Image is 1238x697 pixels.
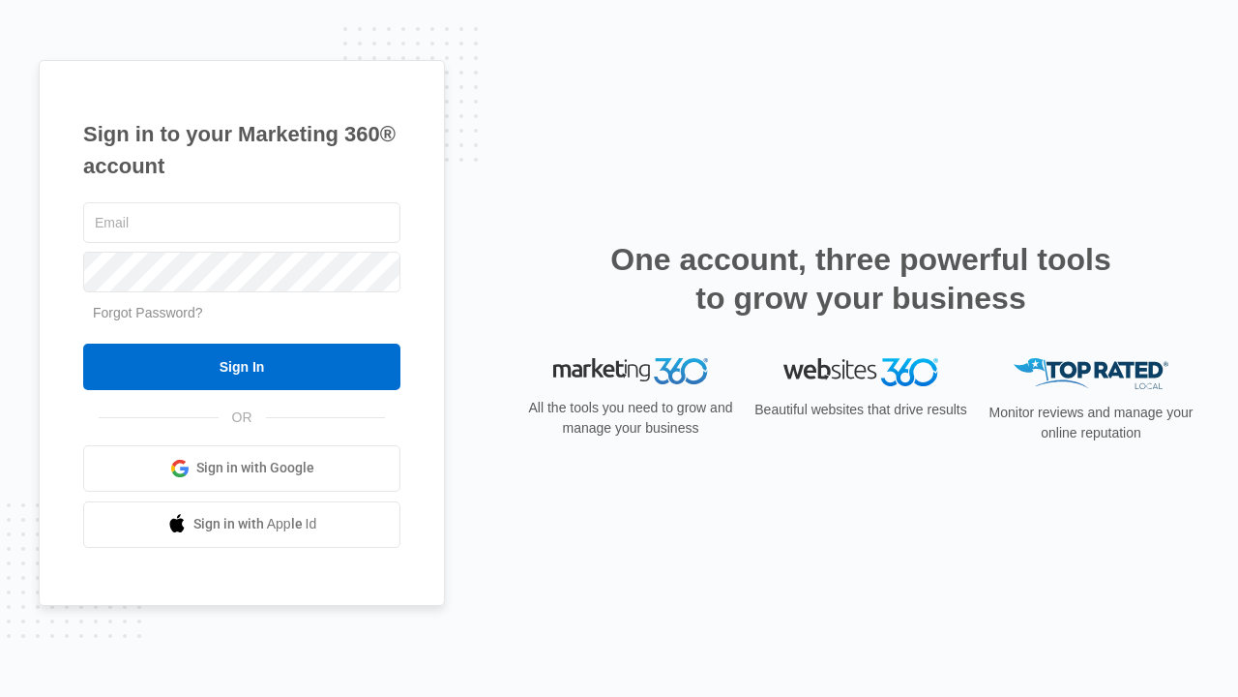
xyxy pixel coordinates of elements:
[93,305,203,320] a: Forgot Password?
[196,458,314,478] span: Sign in with Google
[604,240,1117,318] h2: One account, three powerful tools to grow your business
[522,398,739,439] p: All the tools you need to grow and manage your business
[83,202,400,243] input: Email
[83,501,400,548] a: Sign in with Apple Id
[983,403,1199,443] p: Monitor reviews and manage your online reputation
[83,118,400,182] h1: Sign in to your Marketing 360® account
[83,344,400,390] input: Sign In
[219,408,266,428] span: OR
[193,514,317,534] span: Sign in with Apple Id
[83,445,400,492] a: Sign in with Google
[1014,358,1168,390] img: Top Rated Local
[783,358,938,386] img: Websites 360
[752,400,969,420] p: Beautiful websites that drive results
[553,358,708,385] img: Marketing 360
